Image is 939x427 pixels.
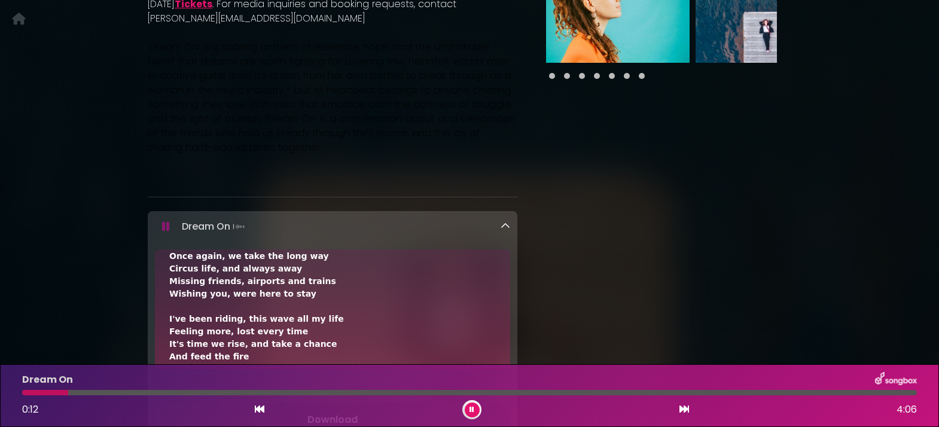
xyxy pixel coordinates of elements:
span: 0:12 [22,402,38,416]
img: songbox-logo-white.png [875,372,917,388]
span: 4:06 [897,402,917,417]
p: Dream On [22,373,73,387]
span: 'Dream On’ is a soaring anthem of resilience, hope, and the unshakable belief that dreams are wor... [148,40,516,154]
img: waveform4.gif [230,218,247,235]
p: Dream On [182,218,247,235]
